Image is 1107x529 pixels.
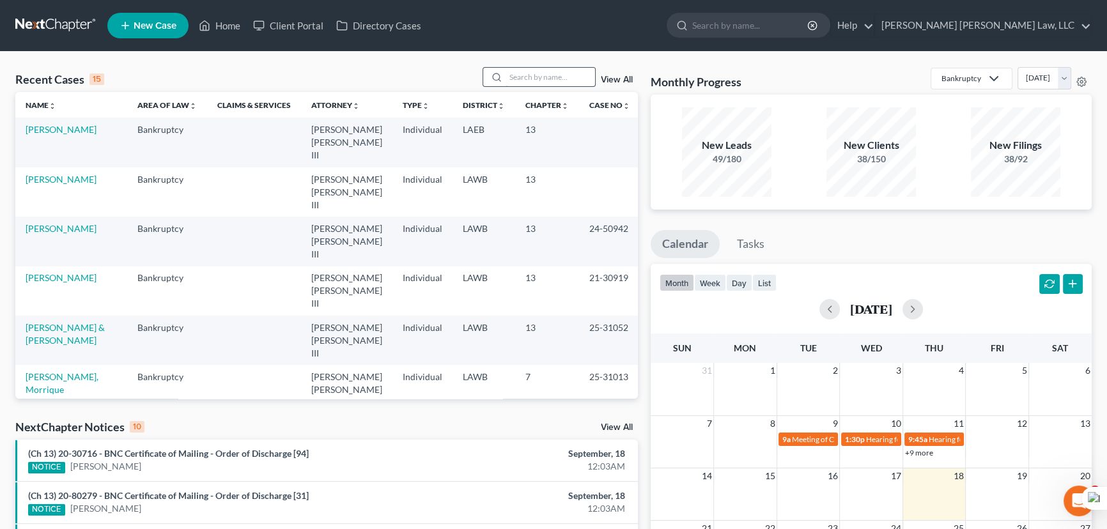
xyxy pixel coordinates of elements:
td: [PERSON_NAME] [PERSON_NAME] III [301,167,392,217]
a: Home [192,14,247,37]
a: [PERSON_NAME] [26,124,97,135]
span: 31 [701,363,713,378]
span: Hearing for [PERSON_NAME] [866,434,966,444]
span: Meeting of Creditors for [PERSON_NAME] [792,434,934,444]
a: Help [831,14,874,37]
a: Tasks [725,230,776,258]
i: unfold_more [49,102,56,110]
button: day [726,274,752,291]
td: Individual [392,217,453,266]
div: 15 [89,73,104,85]
span: Thu [925,342,943,353]
h3: Monthly Progress [651,74,741,89]
div: New Filings [971,138,1060,153]
div: Recent Cases [15,72,104,87]
span: 15 [764,468,777,484]
td: [PERSON_NAME] [PERSON_NAME] III [301,365,392,414]
span: 5 [1021,363,1028,378]
a: (Ch 13) 20-30716 - BNC Certificate of Mailing - Order of Discharge [94] [28,448,309,459]
span: Hearing for [PERSON_NAME] & [PERSON_NAME] [929,434,1096,444]
button: month [660,274,694,291]
span: 18 [952,468,965,484]
a: [PERSON_NAME] [26,272,97,283]
a: Case Nounfold_more [589,100,630,110]
div: 12:03AM [435,460,625,473]
td: 13 [515,167,579,217]
a: Area of Lawunfold_more [137,100,197,110]
a: Directory Cases [330,14,428,37]
i: unfold_more [189,102,197,110]
td: 13 [515,266,579,316]
div: September, 18 [435,489,625,502]
span: 7 [706,416,713,431]
span: 9:45a [908,434,927,444]
span: Sun [673,342,692,353]
div: 38/150 [826,153,916,165]
td: 25-31052 [579,316,640,365]
span: 16 [826,468,839,484]
span: 6 [1084,363,1092,378]
a: Districtunfold_more [463,100,505,110]
input: Search by name... [692,13,809,37]
span: New Case [134,21,176,31]
td: Individual [392,167,453,217]
a: [PERSON_NAME] [70,502,141,515]
iframe: Intercom live chat [1064,486,1094,516]
span: 19 [1016,468,1028,484]
td: [PERSON_NAME] [PERSON_NAME] III [301,217,392,266]
td: [PERSON_NAME] [PERSON_NAME] III [301,118,392,167]
span: 20 [1079,468,1092,484]
td: Bankruptcy [127,316,207,365]
i: unfold_more [561,102,569,110]
span: Wed [860,342,881,353]
td: 13 [515,217,579,266]
span: Fri [991,342,1004,353]
span: 14 [701,468,713,484]
td: 24-50942 [579,217,640,266]
span: 3 [1090,486,1100,496]
div: New Leads [682,138,771,153]
a: Typeunfold_more [403,100,430,110]
a: (Ch 13) 20-80279 - BNC Certificate of Mailing - Order of Discharge [31] [28,490,309,501]
th: Claims & Services [207,92,301,118]
a: Client Portal [247,14,330,37]
div: 12:03AM [435,502,625,515]
td: Individual [392,316,453,365]
span: 8 [769,416,777,431]
i: unfold_more [497,102,505,110]
span: 4 [957,363,965,378]
td: LAEB [453,118,515,167]
td: Individual [392,266,453,316]
span: Sat [1052,342,1068,353]
td: Individual [392,365,453,414]
div: NOTICE [28,462,65,473]
div: 10 [130,421,144,433]
i: unfold_more [422,102,430,110]
div: 38/92 [971,153,1060,165]
span: 13 [1079,416,1092,431]
td: [PERSON_NAME] [PERSON_NAME] III [301,316,392,365]
a: View All [601,423,633,432]
div: September, 18 [435,447,625,460]
td: 21-30919 [579,266,640,316]
td: LAWB [453,266,515,316]
td: Bankruptcy [127,167,207,217]
button: week [694,274,726,291]
span: 9 [832,416,839,431]
td: Individual [392,118,453,167]
td: LAWB [453,167,515,217]
a: Calendar [651,230,720,258]
td: 13 [515,316,579,365]
span: 9a [782,434,791,444]
span: 17 [890,468,902,484]
a: [PERSON_NAME] [70,460,141,473]
td: Bankruptcy [127,365,207,414]
td: 7 [515,365,579,414]
button: list [752,274,777,291]
a: [PERSON_NAME] [PERSON_NAME] Law, LLC [875,14,1091,37]
div: Bankruptcy [941,73,981,84]
div: New Clients [826,138,916,153]
a: [PERSON_NAME] [26,223,97,234]
span: Tue [800,342,816,353]
td: LAWB [453,316,515,365]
